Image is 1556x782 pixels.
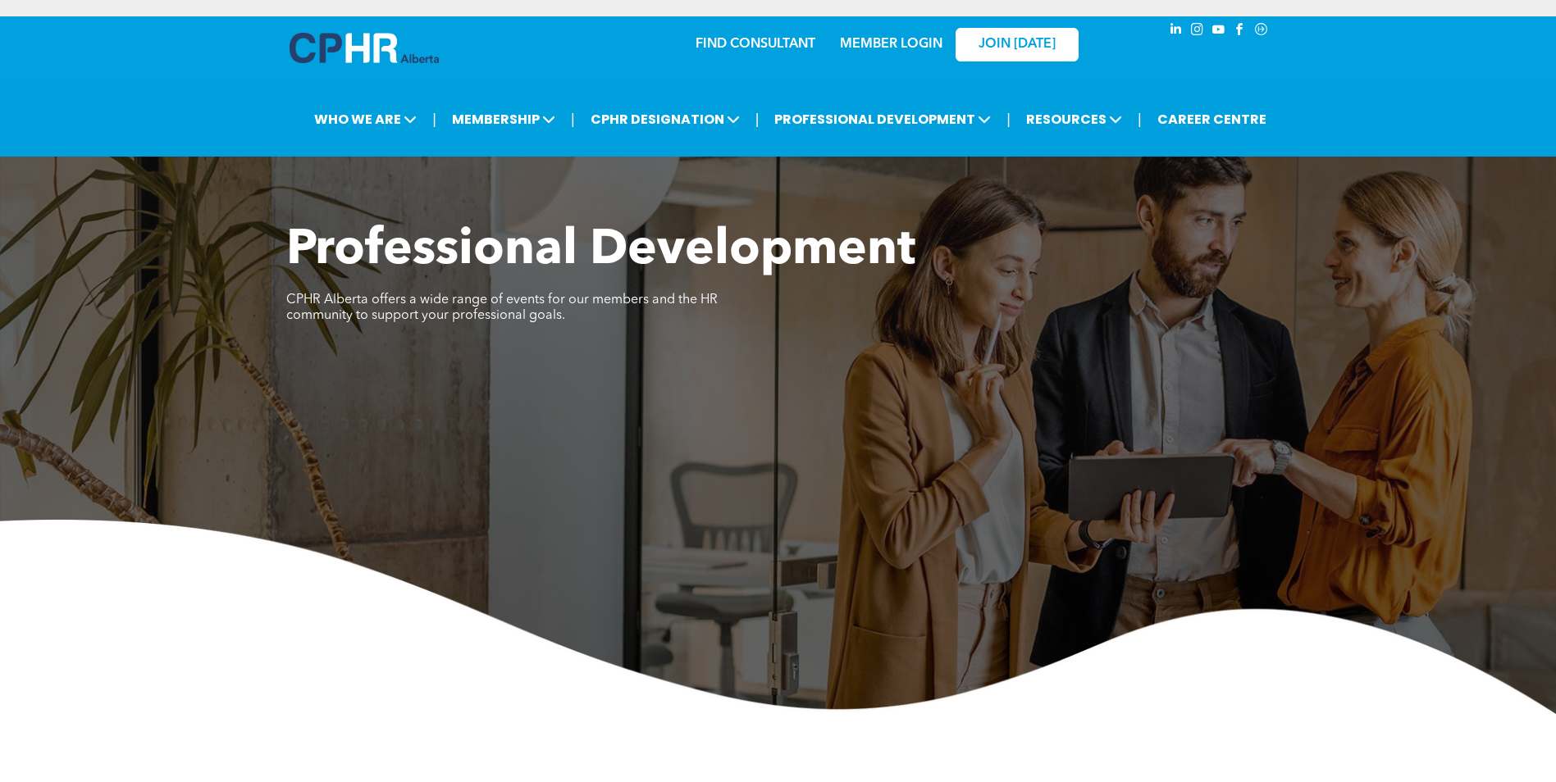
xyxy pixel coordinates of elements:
span: MEMBERSHIP [447,104,560,134]
li: | [1006,102,1011,136]
a: facebook [1231,20,1249,43]
img: A blue and white logo for cp alberta [290,33,439,63]
a: Social network [1253,20,1271,43]
span: WHO WE ARE [309,104,422,134]
a: instagram [1189,20,1207,43]
span: RESOURCES [1021,104,1127,134]
span: CPHR Alberta offers a wide range of events for our members and the HR community to support your p... [286,293,718,322]
li: | [432,102,436,136]
span: PROFESSIONAL DEVELOPMENT [769,104,996,134]
li: | [571,102,575,136]
a: JOIN [DATE] [956,28,1079,61]
a: CAREER CENTRE [1152,104,1271,134]
a: FIND CONSULTANT [696,38,815,51]
a: MEMBER LOGIN [840,38,942,51]
li: | [755,102,760,136]
span: CPHR DESIGNATION [586,104,745,134]
span: Professional Development [286,226,915,275]
a: linkedin [1167,20,1185,43]
a: youtube [1210,20,1228,43]
li: | [1138,102,1142,136]
span: JOIN [DATE] [979,37,1056,52]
